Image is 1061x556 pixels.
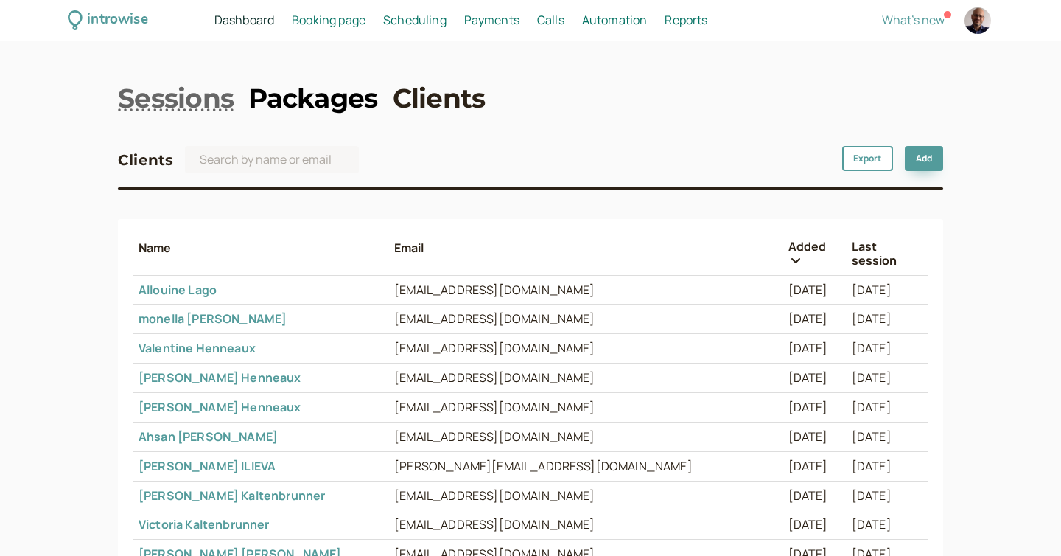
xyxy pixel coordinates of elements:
td: [DATE] [782,275,846,305]
td: [DATE] [782,305,846,334]
span: Automation [582,12,648,28]
td: [EMAIL_ADDRESS][DOMAIN_NAME] [388,364,782,393]
td: [DATE] [782,393,846,423]
span: Payments [464,12,519,28]
td: [DATE] [846,451,928,481]
input: Search by name or email [185,146,359,173]
a: Sessions [118,80,234,117]
td: [DATE] [782,334,846,364]
a: [PERSON_NAME] Henneaux [139,369,301,386]
iframe: Chat Widget [987,485,1061,556]
span: Reports [665,12,707,28]
div: introwise [87,9,147,32]
td: [DATE] [782,364,846,393]
td: [DATE] [846,481,928,510]
a: Payments [464,11,519,30]
td: [EMAIL_ADDRESS][DOMAIN_NAME] [388,422,782,451]
button: Email [394,241,776,254]
span: Booking page [292,12,365,28]
button: Export [842,146,893,171]
td: [DATE] [782,422,846,451]
td: [DATE] [846,305,928,334]
a: Clients [393,80,486,117]
span: Scheduling [383,12,447,28]
td: [EMAIL_ADDRESS][DOMAIN_NAME] [388,334,782,364]
a: [PERSON_NAME] Henneaux [139,399,301,415]
button: What's new [882,13,945,27]
td: [DATE] [782,451,846,481]
a: Calls [537,11,564,30]
a: [PERSON_NAME] ILIEVA [139,458,276,474]
td: [DATE] [846,275,928,305]
td: [DATE] [846,334,928,364]
a: introwise [68,9,148,32]
td: [DATE] [782,481,846,510]
a: Dashboard [214,11,274,30]
span: What's new [882,12,945,28]
td: [EMAIL_ADDRESS][DOMAIN_NAME] [388,305,782,334]
a: Ahsan [PERSON_NAME] [139,428,278,445]
td: [EMAIL_ADDRESS][DOMAIN_NAME] [388,510,782,540]
td: [DATE] [782,510,846,540]
button: Last session [852,240,922,267]
td: [DATE] [846,422,928,451]
td: [PERSON_NAME][EMAIL_ADDRESS][DOMAIN_NAME] [388,451,782,481]
a: [PERSON_NAME] Kaltenbrunner [139,487,325,504]
a: Booking page [292,11,365,30]
a: Add [905,146,943,171]
td: [DATE] [846,510,928,540]
td: [DATE] [846,393,928,423]
a: Valentine Henneaux [139,340,256,356]
a: Victoria Kaltenbrunner [139,516,270,532]
button: Added [788,240,840,267]
a: Scheduling [383,11,447,30]
a: monella [PERSON_NAME] [139,310,287,327]
a: Allouine Lago [139,282,217,298]
button: Name [139,241,382,254]
a: Account [962,5,993,36]
a: Packages [248,80,377,117]
a: Reports [665,11,707,30]
span: Dashboard [214,12,274,28]
td: [EMAIL_ADDRESS][DOMAIN_NAME] [388,275,782,305]
a: Automation [582,11,648,30]
td: [EMAIL_ADDRESS][DOMAIN_NAME] [388,393,782,423]
td: [EMAIL_ADDRESS][DOMAIN_NAME] [388,481,782,510]
span: Calls [537,12,564,28]
td: [DATE] [846,364,928,393]
h3: Clients [118,148,173,172]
